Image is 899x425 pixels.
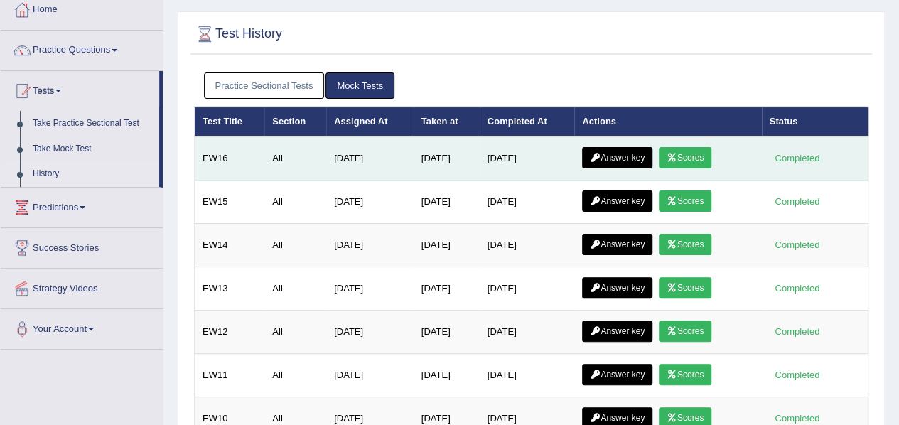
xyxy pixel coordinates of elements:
th: Test Title [195,107,265,136]
td: [DATE] [326,181,414,224]
a: Practice Questions [1,31,163,66]
td: All [264,267,326,311]
a: Take Practice Sectional Test [26,111,159,136]
a: Take Mock Test [26,136,159,162]
td: [DATE] [480,267,575,311]
a: Scores [659,364,711,385]
td: [DATE] [326,136,414,181]
div: Completed [770,281,825,296]
div: Completed [770,151,825,166]
a: Scores [659,234,711,255]
td: [DATE] [414,354,480,397]
td: [DATE] [414,136,480,181]
a: Answer key [582,321,652,342]
td: [DATE] [480,311,575,354]
td: [DATE] [326,224,414,267]
a: Scores [659,321,711,342]
a: Predictions [1,188,163,223]
td: [DATE] [326,354,414,397]
td: All [264,181,326,224]
th: Actions [574,107,761,136]
td: [DATE] [326,311,414,354]
th: Completed At [480,107,575,136]
a: Answer key [582,234,652,255]
a: Success Stories [1,228,163,264]
a: Strategy Videos [1,269,163,304]
a: History [26,161,159,187]
td: All [264,136,326,181]
div: Completed [770,194,825,209]
td: [DATE] [414,224,480,267]
td: All [264,311,326,354]
a: Answer key [582,277,652,298]
td: [DATE] [414,311,480,354]
a: Scores [659,277,711,298]
td: [DATE] [414,267,480,311]
a: Scores [659,190,711,212]
th: Status [762,107,868,136]
div: Completed [770,324,825,339]
th: Section [264,107,326,136]
a: Mock Tests [325,72,394,99]
a: Practice Sectional Tests [204,72,325,99]
td: [DATE] [326,267,414,311]
td: EW11 [195,354,265,397]
a: Scores [659,147,711,168]
td: [DATE] [480,181,575,224]
td: EW15 [195,181,265,224]
th: Assigned At [326,107,414,136]
td: [DATE] [414,181,480,224]
a: Answer key [582,364,652,385]
a: Answer key [582,147,652,168]
td: EW14 [195,224,265,267]
td: [DATE] [480,136,575,181]
td: EW13 [195,267,265,311]
td: [DATE] [480,224,575,267]
th: Taken at [414,107,480,136]
td: All [264,224,326,267]
div: Completed [770,367,825,382]
a: Answer key [582,190,652,212]
td: EW16 [195,136,265,181]
td: EW12 [195,311,265,354]
td: [DATE] [480,354,575,397]
div: Completed [770,237,825,252]
td: All [264,354,326,397]
h2: Test History [194,23,282,45]
a: Tests [1,71,159,107]
a: Your Account [1,309,163,345]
